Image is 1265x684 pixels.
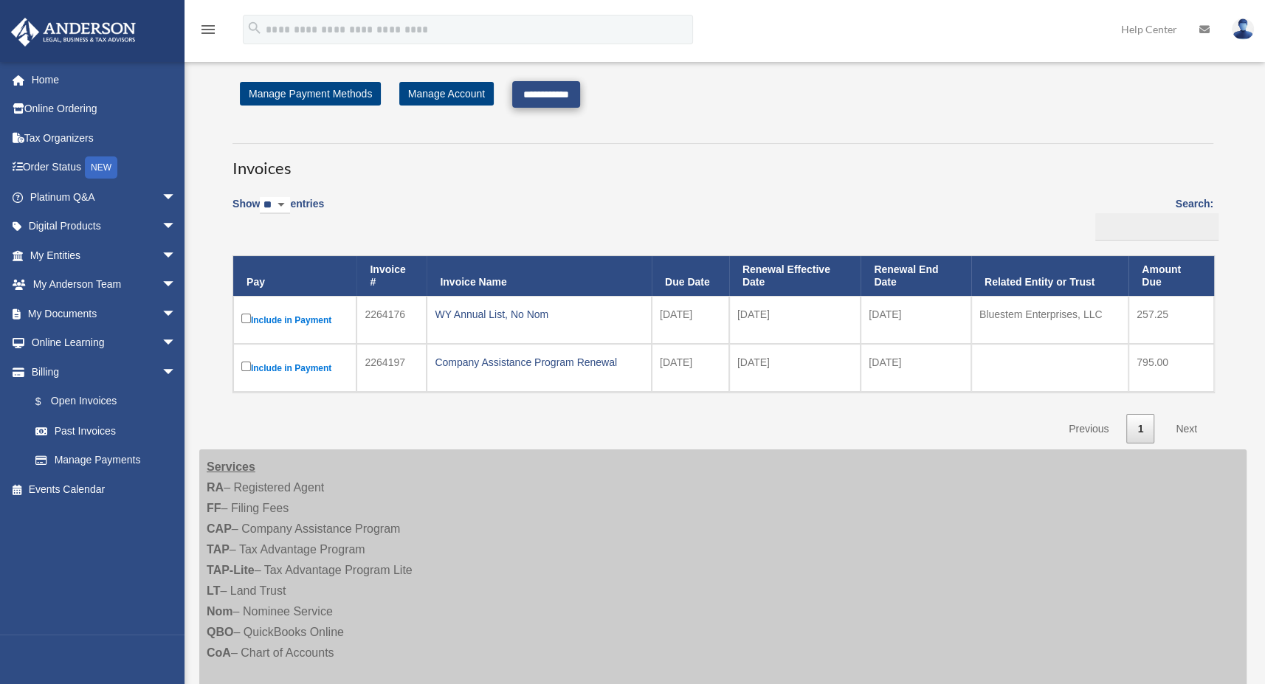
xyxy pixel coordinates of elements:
span: $ [44,393,51,411]
i: menu [199,21,217,38]
strong: QBO [207,626,233,638]
input: Include in Payment [241,314,251,323]
a: Billingarrow_drop_down [10,357,191,387]
strong: Services [207,460,255,473]
i: search [247,20,263,36]
a: Online Learningarrow_drop_down [10,328,199,358]
td: [DATE] [652,296,729,344]
th: Related Entity or Trust: activate to sort column ascending [971,256,1128,296]
label: Include in Payment [241,359,348,377]
th: Renewal Effective Date: activate to sort column ascending [729,256,861,296]
a: My Entitiesarrow_drop_down [10,241,199,270]
th: Due Date: activate to sort column ascending [652,256,729,296]
select: Showentries [260,197,290,214]
span: arrow_drop_down [162,357,191,387]
th: Invoice Name: activate to sort column ascending [427,256,652,296]
a: Past Invoices [21,416,191,446]
input: Include in Payment [241,362,251,371]
td: 795.00 [1128,344,1214,392]
a: Tax Organizers [10,123,199,153]
strong: CoA [207,646,231,659]
th: Renewal End Date: activate to sort column ascending [861,256,971,296]
span: arrow_drop_down [162,299,191,329]
label: Search: [1090,195,1213,241]
h3: Invoices [232,143,1213,180]
td: [DATE] [729,296,861,344]
label: Show entries [232,195,324,229]
strong: CAP [207,522,232,535]
a: Online Ordering [10,94,199,124]
a: Home [10,65,199,94]
img: User Pic [1232,18,1254,40]
div: Company Assistance Program Renewal [435,352,644,373]
td: [DATE] [729,344,861,392]
th: Invoice #: activate to sort column ascending [356,256,427,296]
strong: LT [207,584,220,597]
span: arrow_drop_down [162,241,191,271]
a: Previous [1058,414,1120,444]
a: Events Calendar [10,474,199,504]
a: $Open Invoices [21,387,184,417]
strong: FF [207,502,221,514]
span: arrow_drop_down [162,328,191,359]
div: WY Annual List, No Nom [435,304,644,325]
a: Manage Account [399,82,494,106]
a: 1 [1126,414,1154,444]
a: Next [1165,414,1208,444]
a: Manage Payments [21,446,191,475]
span: arrow_drop_down [162,182,191,213]
strong: TAP-Lite [207,564,255,576]
td: 2264176 [356,296,427,344]
a: Order StatusNEW [10,153,199,183]
div: NEW [85,156,117,179]
a: My Anderson Teamarrow_drop_down [10,270,199,300]
img: Anderson Advisors Platinum Portal [7,18,140,46]
a: My Documentsarrow_drop_down [10,299,199,328]
td: 2264197 [356,344,427,392]
a: Digital Productsarrow_drop_down [10,212,199,241]
td: [DATE] [861,344,971,392]
td: [DATE] [861,296,971,344]
th: Amount Due: activate to sort column ascending [1128,256,1214,296]
th: Pay: activate to sort column descending [233,256,356,296]
td: Bluestem Enterprises, LLC [971,296,1128,344]
strong: TAP [207,543,230,556]
input: Search: [1095,213,1219,241]
td: [DATE] [652,344,729,392]
a: Manage Payment Methods [240,82,381,106]
a: menu [199,26,217,38]
label: Include in Payment [241,311,348,329]
strong: RA [207,481,224,494]
a: Platinum Q&Aarrow_drop_down [10,182,199,212]
strong: Nom [207,605,233,618]
span: arrow_drop_down [162,212,191,242]
span: arrow_drop_down [162,270,191,300]
td: 257.25 [1128,296,1214,344]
